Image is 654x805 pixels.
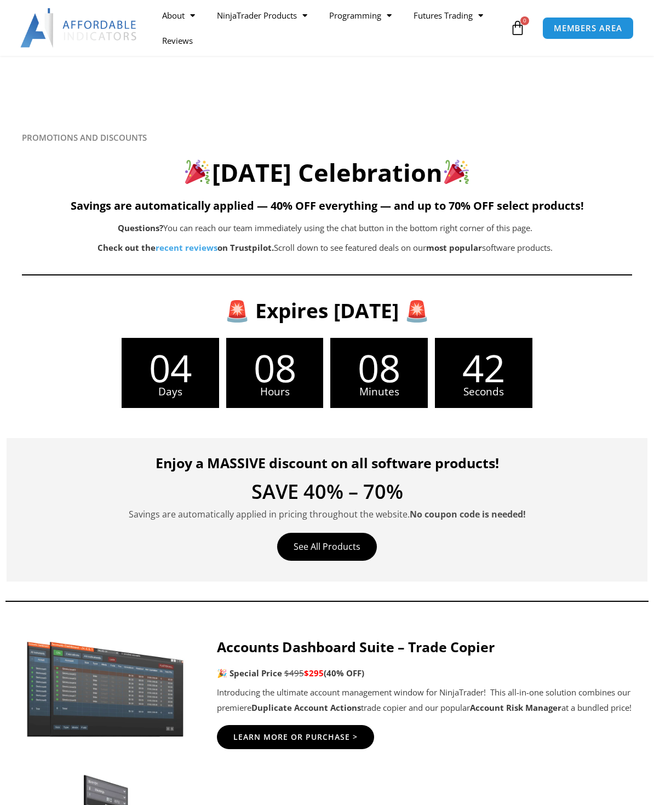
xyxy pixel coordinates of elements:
[20,8,138,48] img: LogoAI | Affordable Indicators – NinjaTrader
[20,297,634,324] h3: 🚨 Expires [DATE] 🚨
[226,349,324,387] span: 08
[520,16,529,25] span: 0
[206,3,318,28] a: NinjaTrader Products
[217,685,632,716] p: Introducing the ultimate account management window for NinjaTrader! This all-in-one solution comb...
[444,159,469,184] img: 🎉
[23,455,631,471] h4: Enjoy a MASSIVE discount on all software products!
[542,17,634,39] a: MEMBERS AREA
[226,387,324,397] span: Hours
[77,221,573,236] p: You can reach our team immediately using the chat button in the bottom right corner of this page.
[23,482,631,502] h4: SAVE 40% – 70%
[217,668,282,679] strong: 🎉 Special Price
[151,3,507,53] nav: Menu
[151,28,204,53] a: Reviews
[122,349,219,387] span: 04
[23,507,631,522] p: Savings are automatically applied in pricing throughout the website.
[251,702,361,713] strong: Duplicate Account Actions
[151,3,206,28] a: About
[22,157,632,189] h2: [DATE] Celebration
[494,12,542,44] a: 0
[330,387,428,397] span: Minutes
[304,668,324,679] span: $295
[318,3,403,28] a: Programming
[97,242,274,253] strong: Check out the on Trustpilot.
[156,242,217,253] a: recent reviews
[217,637,495,656] strong: Accounts Dashboard Suite – Trade Copier
[22,637,190,739] img: Screenshot 2024-11-20 151221 | Affordable Indicators – NinjaTrader
[324,668,364,679] b: (40% OFF)
[284,668,304,679] span: $495
[22,199,632,212] h5: Savings are automatically applied — 40% OFF everything — and up to 70% OFF select products!
[185,159,210,184] img: 🎉
[277,533,377,561] a: See All Products
[330,349,428,387] span: 08
[410,508,526,520] strong: No coupon code is needed!
[554,24,622,32] span: MEMBERS AREA
[426,242,482,253] b: most popular
[77,240,573,256] p: Scroll down to see featured deals on our software products.
[470,702,561,713] strong: Account Risk Manager
[118,222,163,233] b: Questions?
[233,733,358,741] span: Learn More Or Purchase >
[22,133,632,143] h6: PROMOTIONS AND DISCOUNTS
[435,349,532,387] span: 42
[217,725,374,749] a: Learn More Or Purchase >
[122,387,219,397] span: Days
[435,387,532,397] span: Seconds
[403,3,494,28] a: Futures Trading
